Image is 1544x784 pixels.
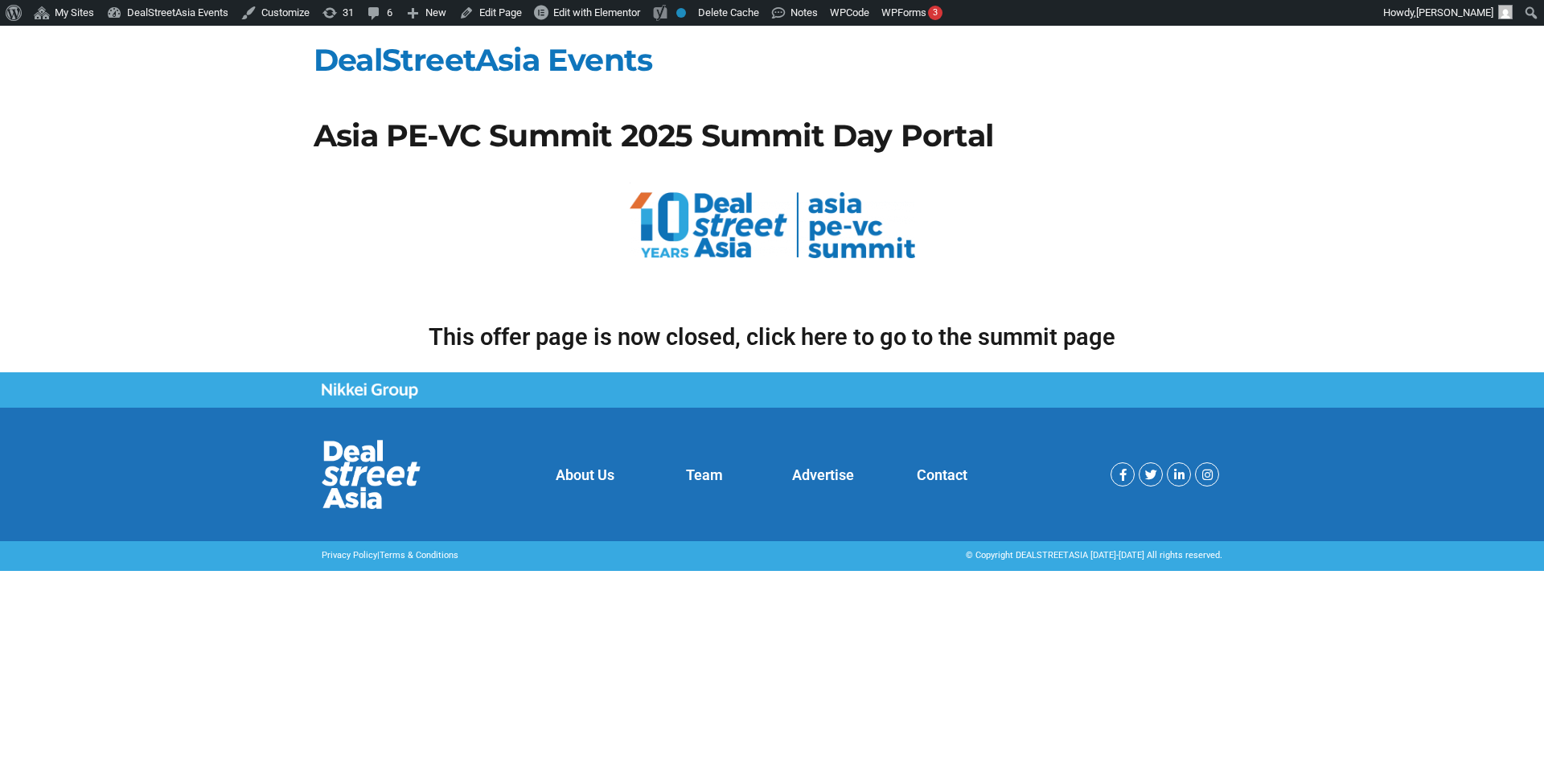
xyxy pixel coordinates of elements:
a: Contact [917,466,967,483]
div: No index [676,8,686,18]
span: Edit with Elementor [553,6,640,18]
a: Team [686,466,723,483]
span: [PERSON_NAME] [1416,6,1493,18]
a: About Us [556,466,614,483]
div: © Copyright DEALSTREETASIA [DATE]-[DATE] All rights reserved. [780,549,1222,563]
p: | [322,549,764,563]
a: DealStreetAsia Events [314,41,652,79]
div: 3 [928,6,942,20]
a: This offer page is now closed, click here to go to the summit page [322,321,1222,351]
a: Terms & Conditions [380,550,458,560]
a: Privacy Policy [322,550,377,560]
img: Nikkei Group [322,383,418,399]
h1: Asia PE-VC Summit 2025 Summit Day Portal [314,121,1230,151]
a: Advertise [792,466,854,483]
